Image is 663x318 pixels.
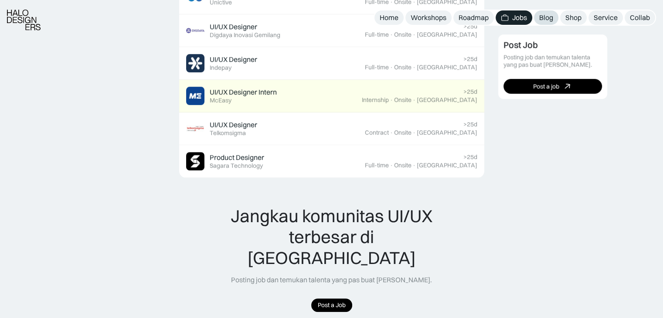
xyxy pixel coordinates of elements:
div: Jangkau komunitas UI/UX terbesar di [GEOGRAPHIC_DATA] [213,206,451,268]
a: Jobs [496,10,532,25]
a: Shop [560,10,587,25]
div: [GEOGRAPHIC_DATA] [417,31,477,38]
div: · [390,31,393,38]
div: >25d [463,88,477,95]
div: Shop [565,13,581,22]
a: Job ImageUI/UX DesignerTelkomsigma>25dContract·Onsite·[GEOGRAPHIC_DATA] [179,112,484,145]
div: Post a Job [318,301,346,309]
div: · [390,129,393,136]
div: >25d [463,23,477,30]
img: Job Image [186,21,204,40]
img: Job Image [186,87,204,105]
a: Job ImageUI/UX Designer InternMcEasy>25dInternship·Onsite·[GEOGRAPHIC_DATA] [179,80,484,112]
div: Blog [539,13,553,22]
div: Indepay [210,64,231,71]
div: · [412,129,416,136]
div: Home [380,13,398,22]
img: Job Image [186,54,204,72]
div: Full-time [365,64,389,71]
div: · [390,96,393,104]
img: Job Image [186,152,204,170]
div: >25d [463,55,477,63]
div: Telkomsigma [210,129,246,137]
div: Posting job dan temukan talenta yang pas buat [PERSON_NAME]. [231,275,432,284]
div: Contract [365,129,389,136]
div: Post Job [503,40,538,51]
div: Full-time [365,162,389,169]
div: · [390,162,393,169]
div: · [390,64,393,71]
div: Full-time [365,31,389,38]
div: McEasy [210,97,231,104]
div: Posting job dan temukan talenta yang pas buat [PERSON_NAME]. [503,54,602,69]
a: Roadmap [453,10,494,25]
div: UI/UX Designer [210,55,257,64]
a: Service [588,10,623,25]
a: Job ImageProduct DesignerSagara Technology>25dFull-time·Onsite·[GEOGRAPHIC_DATA] [179,145,484,178]
div: Roadmap [459,13,489,22]
a: Job ImageUI/UX DesignerDigdaya Inovasi Gemilang>25dFull-time·Onsite·[GEOGRAPHIC_DATA] [179,14,484,47]
div: · [412,64,416,71]
a: Collab [625,10,655,25]
div: Onsite [394,162,411,169]
div: [GEOGRAPHIC_DATA] [417,129,477,136]
div: Jobs [512,13,527,22]
div: Service [594,13,618,22]
a: Blog [534,10,558,25]
div: Onsite [394,129,411,136]
div: Digdaya Inovasi Gemilang [210,31,280,39]
a: Post a job [503,79,602,94]
div: Onsite [394,96,411,104]
a: Post a Job [311,298,352,312]
div: UI/UX Designer [210,22,257,31]
div: Onsite [394,31,411,38]
a: Job ImageUI/UX DesignerIndepay>25dFull-time·Onsite·[GEOGRAPHIC_DATA] [179,47,484,80]
div: UI/UX Designer Intern [210,88,277,97]
a: Workshops [405,10,452,25]
div: Internship [362,96,389,104]
div: Post a job [533,83,559,90]
div: · [412,31,416,38]
div: Workshops [411,13,446,22]
div: >25d [463,153,477,161]
div: Product Designer [210,153,264,162]
div: Collab [630,13,650,22]
div: [GEOGRAPHIC_DATA] [417,162,477,169]
div: [GEOGRAPHIC_DATA] [417,96,477,104]
div: Onsite [394,64,411,71]
div: >25d [463,121,477,128]
img: Job Image [186,119,204,138]
div: Sagara Technology [210,162,263,169]
div: [GEOGRAPHIC_DATA] [417,64,477,71]
div: UI/UX Designer [210,120,257,129]
a: Home [374,10,404,25]
div: · [412,96,416,104]
div: · [412,162,416,169]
